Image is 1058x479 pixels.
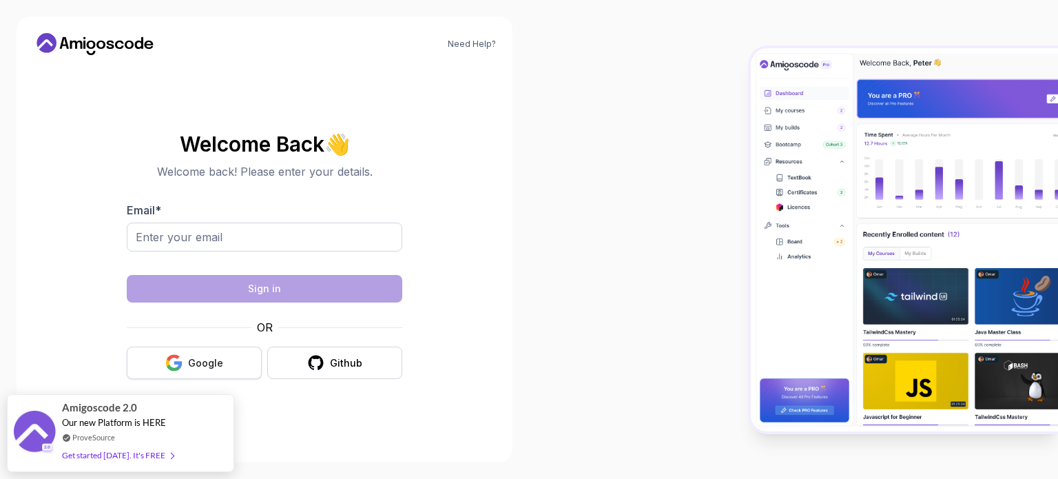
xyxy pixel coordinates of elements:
[127,347,262,379] button: Google
[322,130,352,158] span: 👋
[127,133,402,155] h2: Welcome Back
[127,223,402,252] input: Enter your email
[248,282,281,296] div: Sign in
[127,275,402,303] button: Sign in
[14,411,55,456] img: provesource social proof notification image
[330,356,362,370] div: Github
[267,347,402,379] button: Github
[33,33,157,55] a: Home link
[62,400,137,416] span: Amigoscode 2.0
[62,417,166,428] span: Our new Platform is HERE
[127,203,161,217] label: Email *
[72,431,115,443] a: ProveSource
[448,39,496,50] a: Need Help?
[62,447,174,463] div: Get started [DATE]. It's FREE
[751,48,1058,431] img: Amigoscode Dashboard
[188,356,223,370] div: Google
[127,163,402,180] p: Welcome back! Please enter your details.
[257,319,273,336] p: OR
